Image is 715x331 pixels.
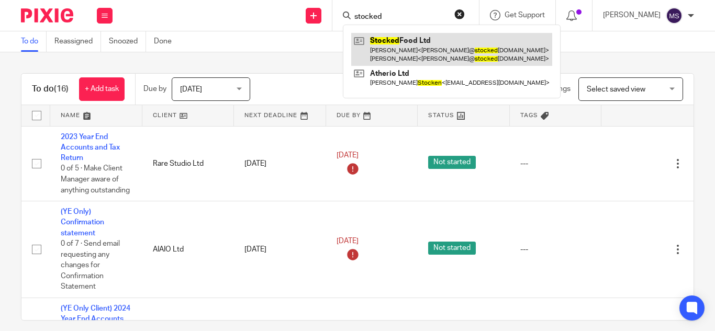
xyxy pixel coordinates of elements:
a: 2023 Year End Accounts and Tax Return [61,133,120,162]
span: Tags [520,112,538,118]
td: Rare Studio Ltd [142,126,234,201]
td: AIAIO Ltd [142,201,234,298]
span: Get Support [505,12,545,19]
a: + Add task [79,77,125,101]
a: (YE Only) Confirmation statement [61,208,104,237]
img: Pixie [21,8,73,22]
a: Done [154,31,180,52]
h1: To do [32,84,69,95]
p: [PERSON_NAME] [603,10,661,20]
a: Snoozed [109,31,146,52]
a: To do [21,31,47,52]
td: [DATE] [234,201,326,298]
span: 0 of 5 · Make Client Manager aware of anything outstanding [61,165,130,194]
span: [DATE] [337,237,359,245]
span: [DATE] [180,86,202,93]
td: [DATE] [234,126,326,201]
input: Search [353,13,448,22]
span: 0 of 7 · Send email requesting any changes for Confirmation Statement [61,240,120,290]
span: [DATE] [337,152,359,159]
button: Clear [454,9,465,19]
span: Not started [428,156,476,169]
div: --- [520,244,591,255]
a: Reassigned [54,31,101,52]
span: Select saved view [587,86,645,93]
span: Not started [428,242,476,255]
img: svg%3E [666,7,683,24]
div: --- [520,158,591,169]
p: Due by [143,84,166,94]
span: (16) [54,85,69,93]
